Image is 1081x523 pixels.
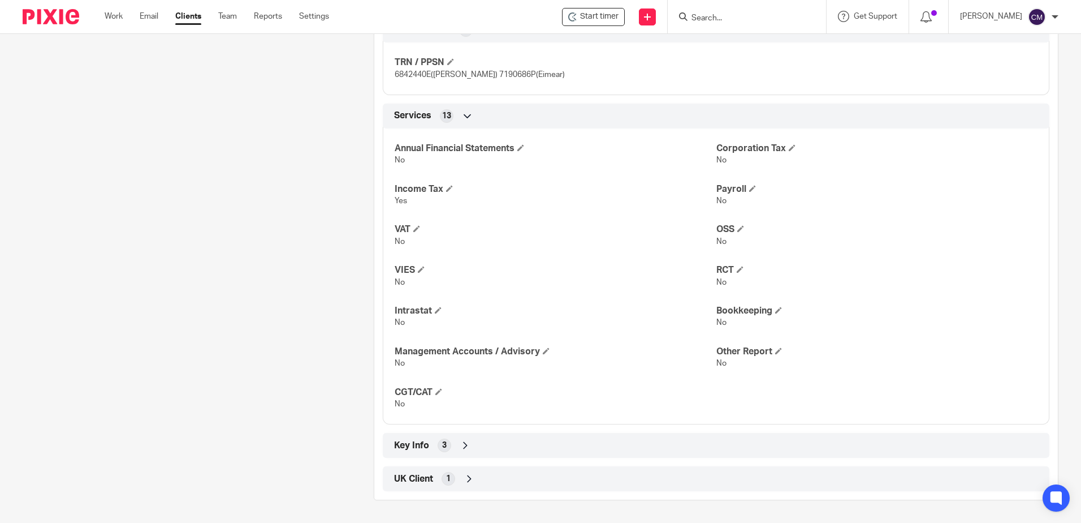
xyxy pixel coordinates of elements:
span: Get Support [854,12,897,20]
h4: Bookkeeping [716,305,1037,317]
span: No [395,278,405,286]
p: [PERSON_NAME] [960,11,1022,22]
span: Key Info [394,440,429,452]
img: Pixie [23,9,79,24]
h4: Intrastat [395,305,716,317]
span: No [395,238,405,246]
span: UK Client [394,473,433,485]
span: Start timer [580,11,619,23]
img: svg%3E [1028,8,1046,26]
span: No [716,319,727,327]
a: Email [140,11,158,22]
a: Settings [299,11,329,22]
span: No [716,359,727,367]
h4: OSS [716,224,1037,235]
h4: Income Tax [395,183,716,195]
span: No [395,319,405,327]
h4: Management Accounts / Advisory [395,346,716,358]
span: 13 [442,110,451,122]
a: Team [218,11,237,22]
span: Yes [395,197,407,205]
span: 1 [446,473,451,485]
div: Oliver O'Hara & Eimear King [562,8,625,26]
span: No [395,359,405,367]
h4: TRN / PPSN [395,57,716,68]
h4: Corporation Tax [716,143,1037,155]
h4: Annual Financial Statements [395,143,716,155]
a: Work [105,11,123,22]
span: No [716,278,727,286]
h4: Other Report [716,346,1037,358]
h4: RCT [716,264,1037,276]
span: No [395,400,405,408]
h4: Payroll [716,183,1037,195]
a: Reports [254,11,282,22]
span: No [716,156,727,164]
span: 3 [442,440,447,451]
h4: CGT/CAT [395,387,716,398]
a: Clients [175,11,201,22]
span: No [395,156,405,164]
h4: VIES [395,264,716,276]
span: 6842440E([PERSON_NAME]) 7190686P(Eimear) [395,71,565,79]
h4: VAT [395,224,716,235]
span: No [716,197,727,205]
input: Search [690,14,792,24]
span: No [716,238,727,246]
span: Services [394,110,431,122]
